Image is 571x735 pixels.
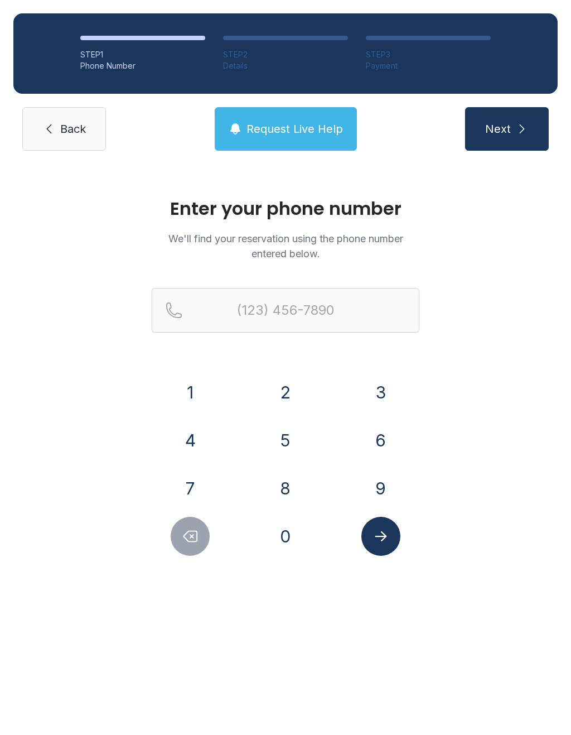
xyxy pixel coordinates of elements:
[171,421,210,460] button: 4
[361,373,400,412] button: 3
[80,60,205,71] div: Phone Number
[266,469,305,508] button: 8
[223,60,348,71] div: Details
[152,200,419,218] h1: Enter your phone number
[361,421,400,460] button: 6
[366,49,491,60] div: STEP 3
[266,373,305,412] button: 2
[171,373,210,412] button: 1
[171,469,210,508] button: 7
[361,469,400,508] button: 9
[80,49,205,60] div: STEP 1
[223,49,348,60] div: STEP 2
[266,517,305,556] button: 0
[246,121,343,137] span: Request Live Help
[266,421,305,460] button: 5
[171,517,210,556] button: Delete number
[366,60,491,71] div: Payment
[152,288,419,333] input: Reservation phone number
[60,121,86,137] span: Back
[152,231,419,261] p: We'll find your reservation using the phone number entered below.
[361,517,400,556] button: Submit lookup form
[485,121,511,137] span: Next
